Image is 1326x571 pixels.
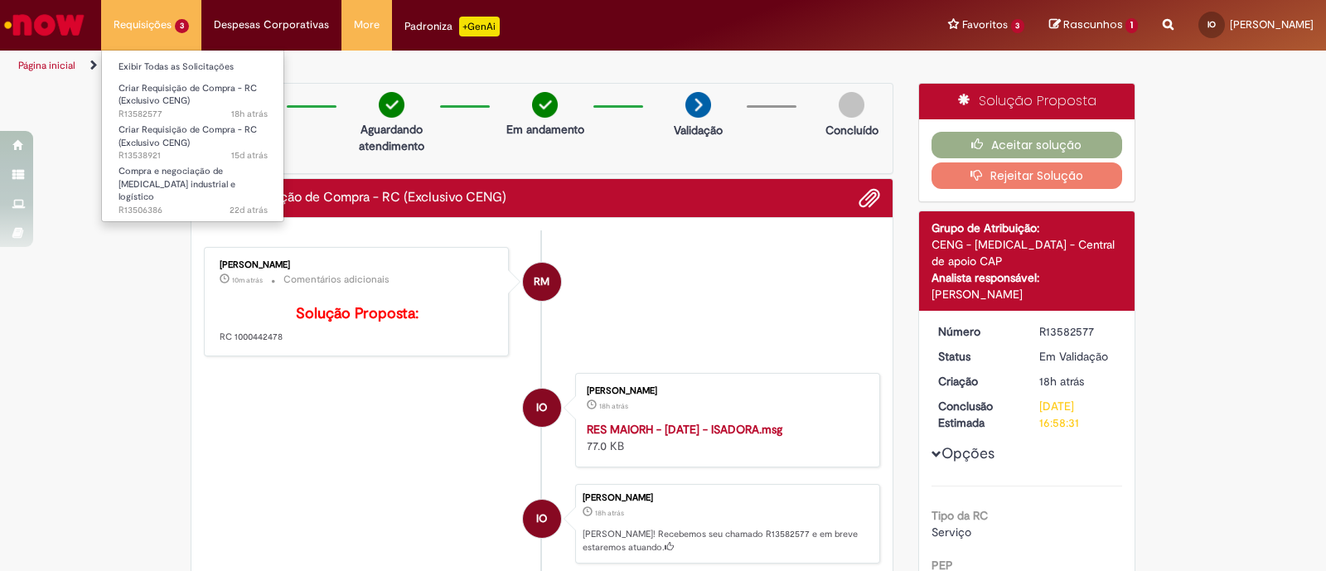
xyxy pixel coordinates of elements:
[583,493,871,503] div: [PERSON_NAME]
[587,422,782,437] a: RES MAIORH - [DATE] - ISADORA.msg
[231,149,268,162] time: 16/09/2025 11:00:07
[1207,19,1216,30] span: IO
[932,508,988,523] b: Tipo da RC
[18,59,75,72] a: Página inicial
[825,122,878,138] p: Concluído
[2,8,87,41] img: ServiceNow
[674,122,723,138] p: Validação
[232,275,263,285] span: 10m atrás
[404,17,500,36] div: Padroniza
[231,108,268,120] span: 18h atrás
[599,401,628,411] span: 18h atrás
[587,421,863,454] div: 77.0 KB
[536,388,547,428] span: IO
[523,389,561,427] div: Isadora de Oliveira
[220,306,496,344] p: RC 1000442478
[595,508,624,518] time: 30/09/2025 15:58:27
[926,398,1028,431] dt: Conclusão Estimada
[119,149,268,162] span: R13538921
[583,528,871,554] p: [PERSON_NAME]! Recebemos seu chamado R13582577 e em breve estaremos atuando.
[599,401,628,411] time: 30/09/2025 15:57:48
[102,58,284,76] a: Exibir Todas as Solicitações
[204,484,880,564] li: Isadora de Oliveira
[926,323,1028,340] dt: Número
[119,165,235,203] span: Compra e negociação de [MEDICAL_DATA] industrial e logístico
[102,162,284,198] a: Aberto R13506386 : Compra e negociação de Capex industrial e logístico
[595,508,624,518] span: 18h atrás
[926,373,1028,390] dt: Criação
[1039,374,1084,389] time: 30/09/2025 15:58:27
[379,92,404,118] img: check-circle-green.png
[231,149,268,162] span: 15d atrás
[506,121,584,138] p: Em andamento
[102,80,284,115] a: Aberto R13582577 : Criar Requisição de Compra - RC (Exclusivo CENG)
[204,191,506,206] h2: Criar Requisição de Compra - RC (Exclusivo CENG) Histórico de tíquete
[102,121,284,157] a: Aberto R13538921 : Criar Requisição de Compra - RC (Exclusivo CENG)
[119,204,268,217] span: R13506386
[932,236,1123,269] div: CENG - [MEDICAL_DATA] - Central de apoio CAP
[230,204,268,216] time: 09/09/2025 11:39:54
[1011,19,1025,33] span: 3
[232,275,263,285] time: 01/10/2025 09:43:55
[220,260,496,270] div: [PERSON_NAME]
[119,123,257,149] span: Criar Requisição de Compra - RC (Exclusivo CENG)
[1125,18,1138,33] span: 1
[459,17,500,36] p: +GenAi
[1039,398,1116,431] div: [DATE] 16:58:31
[1039,323,1116,340] div: R13582577
[523,500,561,538] div: Isadora de Oliveira
[214,17,329,33] span: Despesas Corporativas
[962,17,1008,33] span: Favoritos
[1230,17,1314,31] span: [PERSON_NAME]
[919,84,1135,119] div: Solução Proposta
[12,51,872,81] ul: Trilhas de página
[532,92,558,118] img: check-circle-green.png
[685,92,711,118] img: arrow-next.png
[351,121,432,154] p: Aguardando atendimento
[932,132,1123,158] button: Aceitar solução
[119,82,257,108] span: Criar Requisição de Compra - RC (Exclusivo CENG)
[283,273,390,287] small: Comentários adicionais
[230,204,268,216] span: 22d atrás
[354,17,380,33] span: More
[932,162,1123,189] button: Rejeitar Solução
[296,304,419,323] b: Solução Proposta:
[932,269,1123,286] div: Analista responsável:
[859,187,880,209] button: Adicionar anexos
[1063,17,1123,32] span: Rascunhos
[101,50,284,222] ul: Requisições
[1039,373,1116,390] div: 30/09/2025 15:58:27
[587,386,863,396] div: [PERSON_NAME]
[1049,17,1138,33] a: Rascunhos
[119,108,268,121] span: R13582577
[932,220,1123,236] div: Grupo de Atribuição:
[1039,374,1084,389] span: 18h atrás
[926,348,1028,365] dt: Status
[932,286,1123,302] div: [PERSON_NAME]
[114,17,172,33] span: Requisições
[523,263,561,301] div: Raiane Martins
[839,92,864,118] img: img-circle-grey.png
[536,499,547,539] span: IO
[932,525,971,540] span: Serviço
[175,19,189,33] span: 3
[534,262,549,302] span: RM
[1039,348,1116,365] div: Em Validação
